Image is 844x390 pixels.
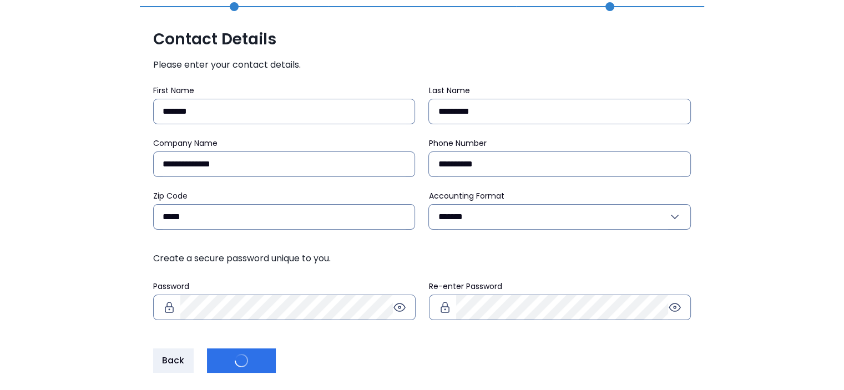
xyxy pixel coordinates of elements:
span: Create a secure password unique to you. [153,252,691,265]
span: Zip Code [153,190,188,201]
span: Contact Details [153,29,691,49]
span: Last Name [428,85,469,96]
button: Back [153,348,193,373]
span: Back [162,354,184,367]
span: First Name [153,85,194,96]
span: Company Name [153,138,218,149]
span: Accounting Format [428,190,504,201]
span: Password [153,281,189,292]
span: Re-enter Password [429,281,502,292]
span: Please enter your contact details. [153,58,691,72]
span: Phone Number [428,138,486,149]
